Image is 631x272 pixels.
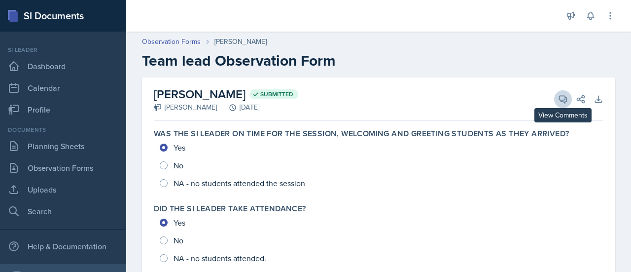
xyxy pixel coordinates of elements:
[4,78,122,98] a: Calendar
[217,102,259,113] div: [DATE]
[4,45,122,54] div: Si leader
[154,102,217,113] div: [PERSON_NAME]
[4,201,122,221] a: Search
[4,125,122,134] div: Documents
[142,52,615,70] h2: Team lead Observation Form
[554,90,572,108] button: View Comments
[154,85,298,103] h2: [PERSON_NAME]
[142,37,201,47] a: Observation Forms
[154,204,306,214] label: Did the SI Leader take attendance?
[154,129,569,139] label: Was the SI Leader on time for the session, welcoming and greeting students as they arrived?
[4,180,122,199] a: Uploads
[4,158,122,178] a: Observation Forms
[214,37,267,47] div: [PERSON_NAME]
[4,136,122,156] a: Planning Sheets
[4,100,122,119] a: Profile
[4,56,122,76] a: Dashboard
[4,236,122,256] div: Help & Documentation
[260,90,293,98] span: Submitted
